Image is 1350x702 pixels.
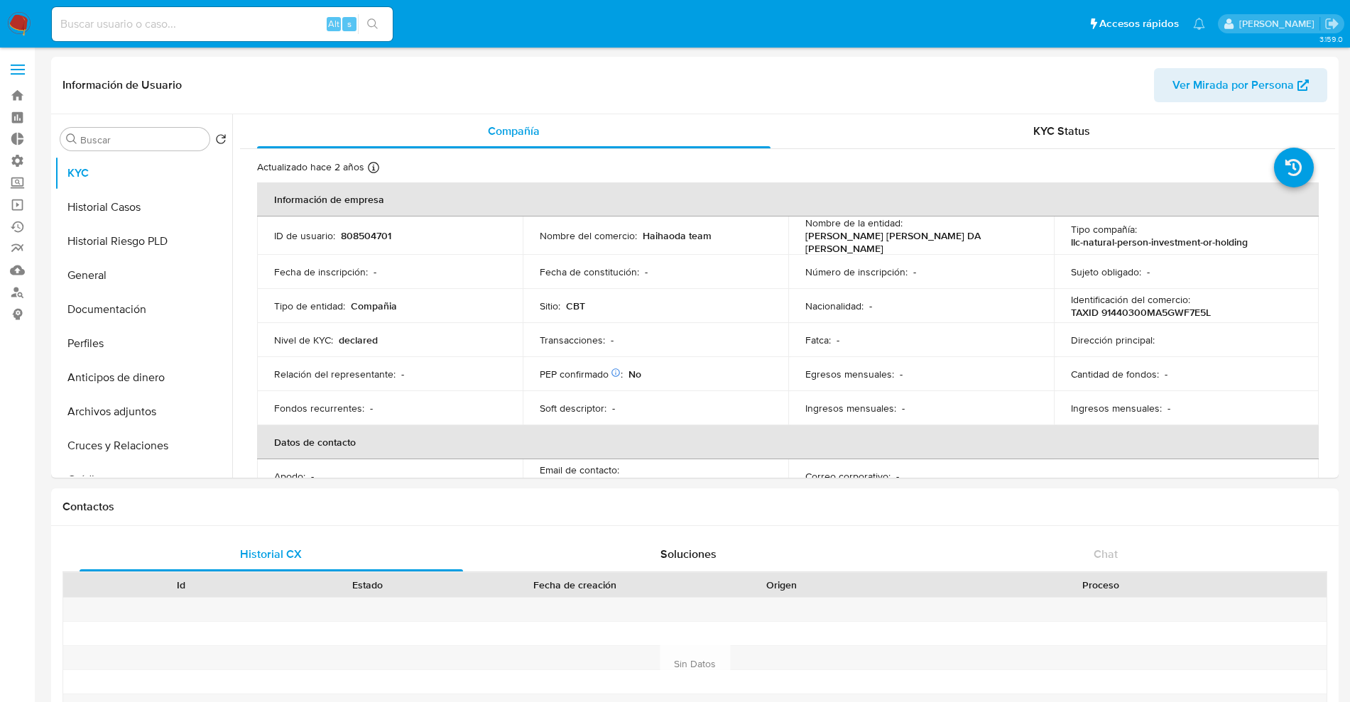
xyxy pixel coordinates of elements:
[1033,123,1090,139] span: KYC Status
[274,402,364,415] p: Fondos recurrentes :
[274,300,345,312] p: Tipo de entidad :
[55,395,232,429] button: Archivos adjuntos
[805,402,896,415] p: Ingresos mensuales :
[257,182,1319,216] th: Información de empresa
[1094,546,1118,562] span: Chat
[66,133,77,145] button: Buscar
[699,578,865,592] div: Origen
[1071,306,1211,319] p: TAXID 91440300MA5GWF7E5L
[55,463,232,497] button: Créditos
[347,17,352,31] span: s
[645,265,648,278] p: -
[274,265,368,278] p: Fecha de inscripción :
[1071,293,1190,306] p: Identificación del comercio :
[274,229,335,242] p: ID de usuario :
[1071,265,1141,278] p: Sujeto obligado :
[274,470,305,483] p: Apodo :
[805,470,891,483] p: Correo corporativo :
[257,160,364,174] p: Actualizado hace 2 años
[612,402,615,415] p: -
[374,265,376,278] p: -
[240,546,302,562] span: Historial CX
[643,229,712,242] p: Haihaoda team
[540,402,606,415] p: Soft descriptor :
[52,15,393,33] input: Buscar usuario o caso...
[805,368,894,380] p: Egresos mensuales :
[660,546,717,562] span: Soluciones
[1099,16,1179,31] span: Accesos rápidos
[370,402,373,415] p: -
[351,300,397,312] p: Compañia
[805,334,831,346] p: Fatca :
[1071,334,1155,346] p: Dirección principal :
[1239,17,1319,31] p: santiago.sgreco@mercadolibre.com
[1071,236,1248,248] p: llc-natural-person-investment-or-holding
[80,133,204,146] input: Buscar
[257,425,1319,459] th: Datos de contacto
[341,229,391,242] p: 808504701
[339,334,378,346] p: declared
[540,476,702,489] p: [EMAIL_ADDRESS][DOMAIN_NAME]
[215,133,227,149] button: Volver al orden por defecto
[611,334,614,346] p: -
[540,464,619,476] p: Email de contacto :
[913,265,916,278] p: -
[805,265,908,278] p: Número de inscripción :
[805,300,864,312] p: Nacionalidad :
[1172,68,1294,102] span: Ver Mirada por Persona
[55,190,232,224] button: Historial Casos
[488,123,540,139] span: Compañía
[55,224,232,258] button: Historial Riesgo PLD
[540,265,639,278] p: Fecha de constitución :
[869,300,872,312] p: -
[896,470,899,483] p: -
[274,334,333,346] p: Nivel de KYC :
[1071,368,1159,380] p: Cantidad de fondos :
[805,229,1031,255] p: [PERSON_NAME] [PERSON_NAME] DA [PERSON_NAME]
[471,578,679,592] div: Fecha de creación
[401,368,404,380] p: -
[284,578,450,592] div: Estado
[900,368,903,380] p: -
[1071,402,1162,415] p: Ingresos mensuales :
[55,327,232,361] button: Perfiles
[885,578,1317,592] div: Proceso
[62,500,1327,514] h1: Contactos
[1147,265,1150,278] p: -
[311,470,314,483] p: -
[55,292,232,327] button: Documentación
[55,258,232,292] button: General
[540,334,605,346] p: Transacciones :
[1154,68,1327,102] button: Ver Mirada por Persona
[55,156,232,190] button: KYC
[805,216,903,229] p: Nombre de la entidad :
[1167,402,1170,415] p: -
[1165,368,1167,380] p: -
[62,78,182,92] h1: Información de Usuario
[540,300,560,312] p: Sitio :
[55,429,232,463] button: Cruces y Relaciones
[902,402,905,415] p: -
[1071,223,1137,236] p: Tipo compañía :
[358,14,387,34] button: search-icon
[1193,18,1205,30] a: Notificaciones
[55,361,232,395] button: Anticipos de dinero
[274,368,396,380] p: Relación del representante :
[837,334,839,346] p: -
[98,578,264,592] div: Id
[540,229,637,242] p: Nombre del comercio :
[540,368,623,380] p: PEP confirmado :
[566,300,585,312] p: CBT
[328,17,339,31] span: Alt
[628,368,641,380] p: No
[1324,16,1339,31] a: Salir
